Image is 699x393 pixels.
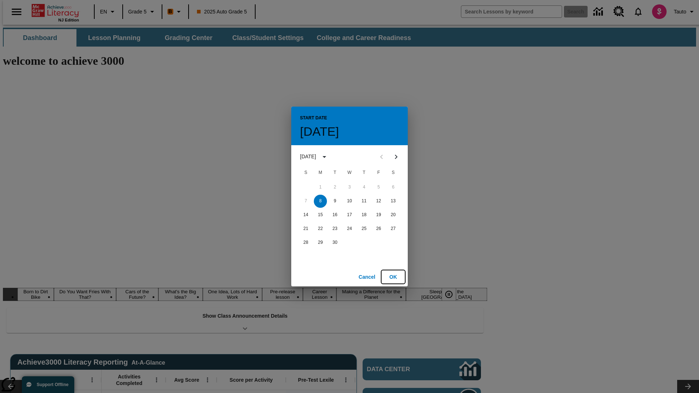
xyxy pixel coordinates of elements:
[387,195,400,208] button: 13
[343,195,356,208] button: 10
[300,153,316,160] div: [DATE]
[300,124,339,139] h4: [DATE]
[387,222,400,235] button: 27
[372,222,385,235] button: 26
[387,166,400,180] span: Saturday
[300,112,327,124] span: Start Date
[299,236,312,249] button: 28
[389,150,403,164] button: Next month
[328,236,341,249] button: 30
[387,209,400,222] button: 20
[299,209,312,222] button: 14
[299,166,312,180] span: Sunday
[358,195,371,208] button: 11
[355,270,379,284] button: Cancel
[372,195,385,208] button: 12
[382,270,405,284] button: OK
[314,222,327,235] button: 22
[358,166,371,180] span: Thursday
[328,209,341,222] button: 16
[314,166,327,180] span: Monday
[343,222,356,235] button: 24
[299,222,312,235] button: 21
[358,209,371,222] button: 18
[318,151,331,163] button: calendar view is open, switch to year view
[314,236,327,249] button: 29
[328,222,341,235] button: 23
[314,195,327,208] button: 8
[314,209,327,222] button: 15
[343,209,356,222] button: 17
[372,209,385,222] button: 19
[328,166,341,180] span: Tuesday
[372,166,385,180] span: Friday
[358,222,371,235] button: 25
[328,195,341,208] button: 9
[343,166,356,180] span: Wednesday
